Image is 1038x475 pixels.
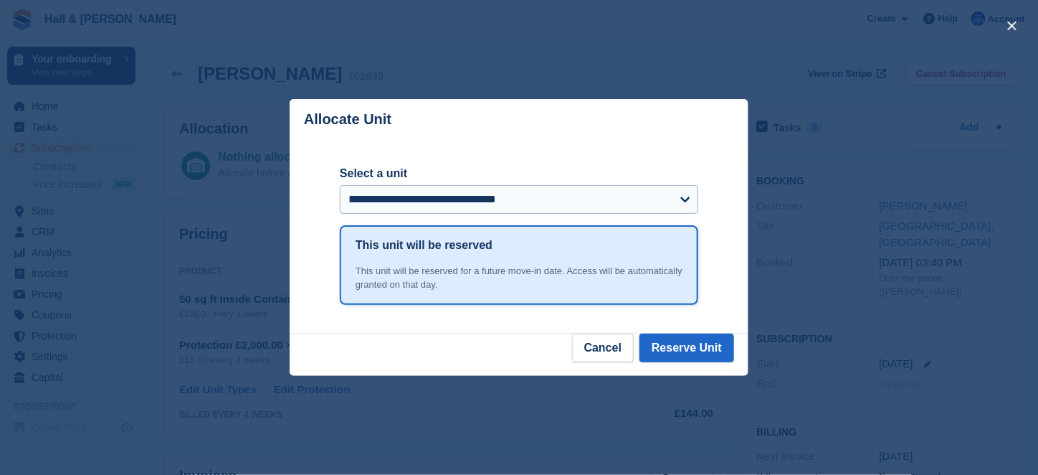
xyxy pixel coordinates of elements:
[572,334,634,362] button: Cancel
[1001,14,1024,37] button: close
[340,165,698,182] label: Select a unit
[356,264,682,292] div: This unit will be reserved for a future move-in date. Access will be automatically granted on tha...
[639,334,734,362] button: Reserve Unit
[356,237,492,254] h1: This unit will be reserved
[304,111,391,128] p: Allocate Unit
